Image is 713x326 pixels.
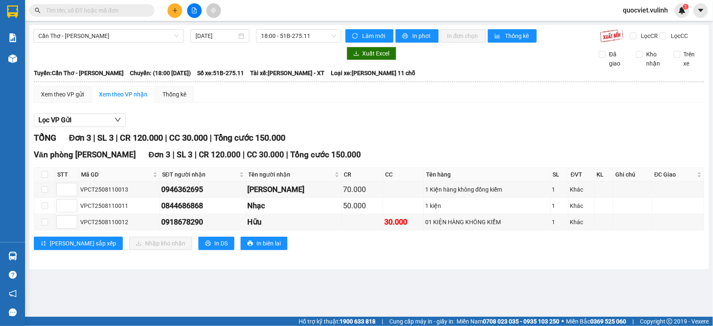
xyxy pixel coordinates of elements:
[197,68,244,78] span: Số xe: 51B-275.11
[590,318,626,325] strong: 0369 525 060
[34,70,124,76] b: Tuyến: Cần Thơ - [PERSON_NAME]
[638,31,660,40] span: Lọc CR
[80,201,158,210] div: VPCT2508110011
[80,217,158,227] div: VPCT2508110012
[384,216,423,228] div: 30.000
[248,200,340,212] div: Nhạc
[93,133,95,143] span: |
[697,7,705,14] span: caret-down
[632,317,634,326] span: |
[413,31,432,40] span: In phơi
[667,31,689,40] span: Lọc CC
[70,190,75,195] span: down
[424,168,551,182] th: Tên hàng
[570,217,593,227] div: Khác
[211,8,216,13] span: aim
[41,90,84,99] div: Xem theo VP gửi
[243,150,245,159] span: |
[382,317,383,326] span: |
[248,216,340,228] div: Hữu
[161,184,245,195] div: 0946362695
[684,4,687,10] span: 1
[34,114,126,127] button: Lọc VP Gửi
[568,168,594,182] th: ĐVT
[68,222,77,228] span: Decrease Value
[160,214,246,230] td: 0918678290
[347,47,396,60] button: downloadXuất Excel
[68,200,77,206] span: Increase Value
[169,133,208,143] span: CC 30.000
[41,240,46,247] span: sort-ascending
[389,317,454,326] span: Cung cấp máy in - giấy in:
[68,216,77,222] span: Increase Value
[35,8,41,13] span: search
[425,185,549,194] div: 1 Kiện hàng không đồng kiểm
[120,133,163,143] span: CR 120.000
[80,185,158,194] div: VPCT2508110013
[214,239,228,248] span: In DS
[205,240,211,247] span: printer
[161,216,245,228] div: 0918678290
[79,182,160,198] td: VPCT2508110013
[206,3,221,18] button: aim
[162,170,238,179] span: SĐT người nhận
[214,133,285,143] span: Tổng cước 150.000
[70,201,75,206] span: up
[286,150,288,159] span: |
[552,185,567,194] div: 1
[261,30,336,42] span: 18:00 - 51B-275.11
[79,214,160,230] td: VPCT2508110012
[8,33,17,42] img: solution-icon
[97,133,114,143] span: SL 3
[246,182,342,198] td: Đoàn khánh Duy
[680,50,705,68] span: Trên xe
[241,237,287,250] button: printerIn biên lai
[248,184,340,195] div: [PERSON_NAME]
[678,7,686,14] img: icon-new-feature
[167,3,182,18] button: plus
[129,237,192,250] button: downloadNhập kho nhận
[165,133,167,143] span: |
[353,51,359,57] span: download
[160,182,246,198] td: 0946362695
[551,168,569,182] th: SL
[114,116,121,123] span: down
[187,3,202,18] button: file-add
[191,8,197,13] span: file-add
[70,217,75,222] span: up
[246,214,342,230] td: Hữu
[566,317,626,326] span: Miền Bắc
[160,198,246,214] td: 0844686868
[441,29,486,43] button: In đơn chọn
[331,68,415,78] span: Loại xe: [PERSON_NAME] 11 chỗ
[363,31,387,40] span: Làm mới
[195,31,237,40] input: 11/08/2025
[495,33,502,40] span: bar-chart
[34,133,56,143] span: TỔNG
[130,68,191,78] span: Chuyến: (18:00 [DATE])
[290,150,361,159] span: Tổng cước 150.000
[68,190,77,196] span: Decrease Value
[256,239,281,248] span: In biên lai
[457,317,559,326] span: Miền Nam
[172,8,178,13] span: plus
[483,318,559,325] strong: 0708 023 035 - 0935 103 250
[116,133,118,143] span: |
[570,185,593,194] div: Khác
[8,252,17,260] img: warehouse-icon
[99,90,147,99] div: Xem theo VP nhận
[195,150,197,159] span: |
[655,170,695,179] span: ĐC Giao
[606,50,630,68] span: Đã giao
[425,217,549,227] div: 01 KIỆN HÀNG KHÔNG KIỂM
[425,201,549,210] div: 1 kiện
[250,68,325,78] span: Tài xế: [PERSON_NAME] - XT
[249,170,333,179] span: Tên người nhận
[299,317,376,326] span: Hỗ trợ kỹ thuật:
[342,168,383,182] th: CR
[247,240,253,247] span: printer
[7,5,18,18] img: logo-vxr
[552,217,567,227] div: 1
[683,4,689,10] sup: 1
[9,308,17,316] span: message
